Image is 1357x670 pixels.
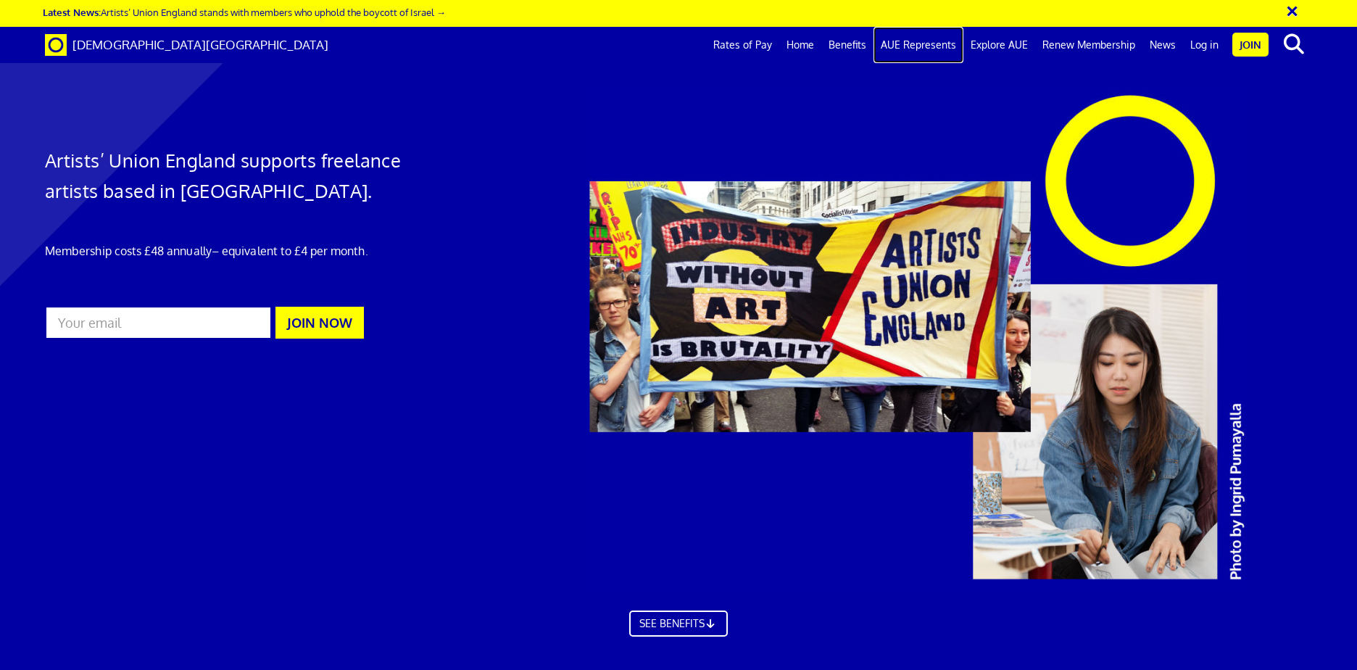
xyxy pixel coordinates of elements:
[629,611,728,637] a: SEE BENEFITS
[1142,27,1183,63] a: News
[706,27,779,63] a: Rates of Pay
[34,27,339,63] a: Brand [DEMOGRAPHIC_DATA][GEOGRAPHIC_DATA]
[1271,29,1316,59] button: search
[963,27,1035,63] a: Explore AUE
[43,6,101,18] strong: Latest News:
[873,27,963,63] a: AUE Represents
[45,242,453,260] p: Membership costs £48 annually – equivalent to £4 per month.
[275,307,364,339] button: JOIN NOW
[1232,33,1269,57] a: Join
[821,27,873,63] a: Benefits
[45,306,272,339] input: Your email
[72,37,328,52] span: [DEMOGRAPHIC_DATA][GEOGRAPHIC_DATA]
[779,27,821,63] a: Home
[43,6,446,18] a: Latest News:Artists’ Union England stands with members who uphold the boycott of Israel →
[1183,27,1226,63] a: Log in
[45,145,453,206] h1: Artists’ Union England supports freelance artists based in [GEOGRAPHIC_DATA].
[1035,27,1142,63] a: Renew Membership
